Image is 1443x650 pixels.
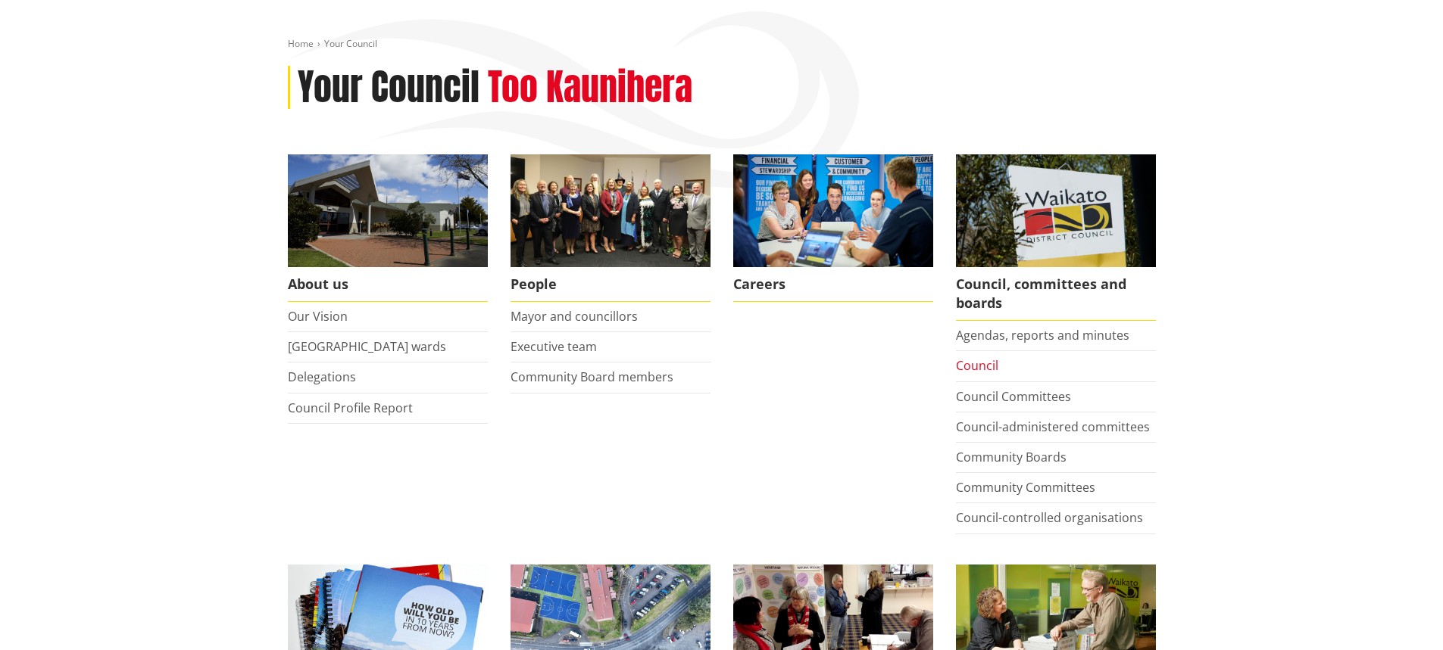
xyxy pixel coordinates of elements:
a: Waikato-District-Council-sign Council, committees and boards [956,154,1156,321]
span: Council, committees and boards [956,267,1156,321]
iframe: Messenger Launcher [1373,586,1428,641]
img: Waikato-District-Council-sign [956,154,1156,267]
img: Office staff in meeting - Career page [733,154,933,267]
a: Executive team [511,338,597,355]
a: Community Board members [511,369,673,385]
a: Agendas, reports and minutes [956,327,1129,344]
a: Community Boards [956,449,1067,465]
a: Community Committees [956,479,1095,496]
a: Mayor and councillors [511,308,638,325]
span: People [511,267,711,302]
span: Careers [733,267,933,302]
span: Your Council [324,37,377,50]
a: Council Profile Report [288,400,413,416]
a: Council [956,357,998,374]
a: Home [288,37,314,50]
a: Council-administered committees [956,418,1150,435]
a: Our Vision [288,308,348,325]
h1: Your Council [298,66,479,110]
h2: Too Kaunihera [488,66,692,110]
a: Council-controlled organisations [956,509,1143,526]
nav: breadcrumb [288,38,1156,51]
a: Delegations [288,369,356,385]
span: About us [288,267,488,302]
img: WDC Building 0015 [288,154,488,267]
a: [GEOGRAPHIC_DATA] wards [288,338,446,355]
a: Council Committees [956,388,1071,405]
img: 2022 Council [511,154,711,267]
a: Careers [733,154,933,302]
a: 2022 Council People [511,154,711,302]
a: WDC Building 0015 About us [288,154,488,302]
